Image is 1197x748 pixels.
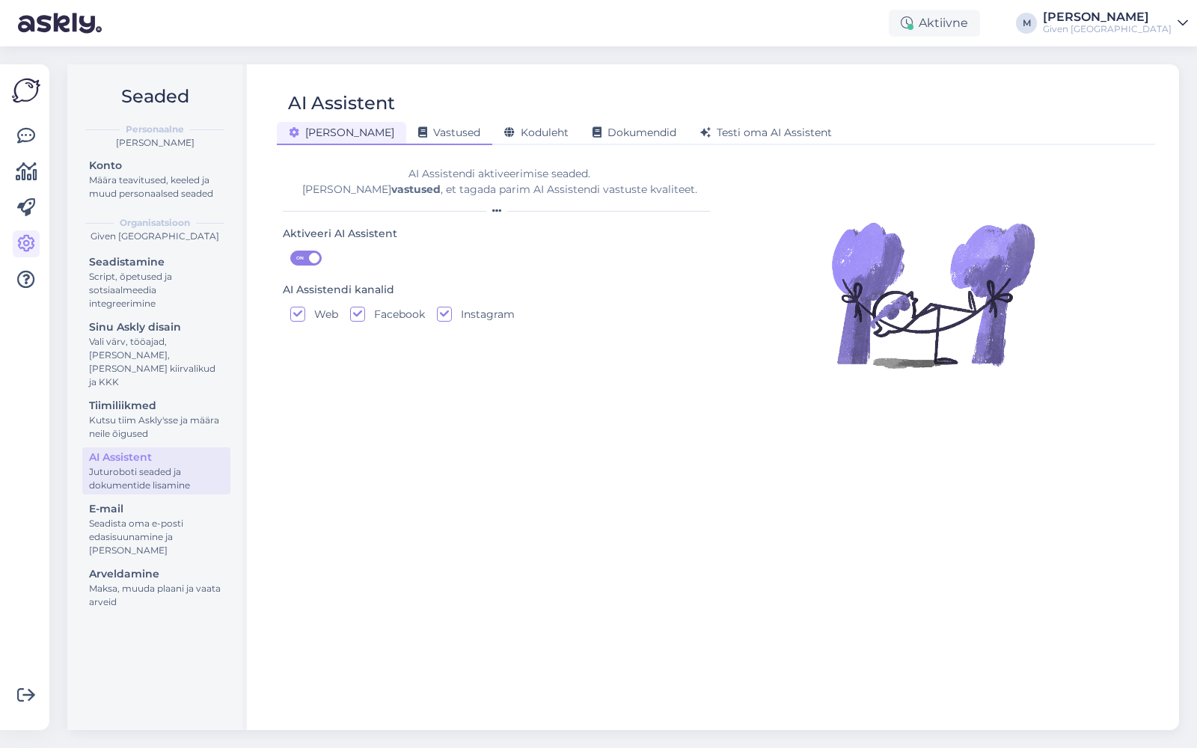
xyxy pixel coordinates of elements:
label: Instagram [452,307,515,322]
img: Askly Logo [12,76,40,105]
div: [PERSON_NAME] [79,136,230,150]
div: Aktiivne [889,10,980,37]
b: Organisatsioon [120,216,190,230]
a: E-mailSeadista oma e-posti edasisuunamine ja [PERSON_NAME] [82,499,230,560]
div: M [1016,13,1037,34]
div: AI Assistendi aktiveerimise seaded. [PERSON_NAME] , et tagada parim AI Assistendi vastuste kvalit... [283,166,716,197]
div: Tiimiliikmed [89,398,224,414]
label: Web [305,307,338,322]
a: SeadistamineScript, õpetused ja sotsiaalmeedia integreerimine [82,252,230,313]
div: Script, õpetused ja sotsiaalmeedia integreerimine [89,270,224,310]
b: Personaalne [126,123,184,136]
div: Kutsu tiim Askly'sse ja määra neile õigused [89,414,224,441]
span: Koduleht [504,126,569,139]
span: Dokumendid [593,126,676,139]
a: Sinu Askly disainVali värv, tööajad, [PERSON_NAME], [PERSON_NAME] kiirvalikud ja KKK [82,317,230,391]
img: Illustration [828,190,1038,399]
div: Määra teavitused, keeled ja muud personaalsed seaded [89,174,224,200]
div: Aktiveeri AI Assistent [283,226,397,242]
h2: Seaded [79,82,230,111]
div: Given [GEOGRAPHIC_DATA] [79,230,230,243]
label: Facebook [365,307,425,322]
a: [PERSON_NAME]Given [GEOGRAPHIC_DATA] [1043,11,1188,35]
div: AI Assistendi kanalid [283,282,394,298]
a: AI AssistentJuturoboti seaded ja dokumentide lisamine [82,447,230,494]
a: KontoMäära teavitused, keeled ja muud personaalsed seaded [82,156,230,203]
div: Arveldamine [89,566,224,582]
div: E-mail [89,501,224,517]
div: [PERSON_NAME] [1043,11,1172,23]
div: Maksa, muuda plaani ja vaata arveid [89,582,224,609]
a: ArveldamineMaksa, muuda plaani ja vaata arveid [82,564,230,611]
div: Seadista oma e-posti edasisuunamine ja [PERSON_NAME] [89,517,224,557]
span: Testi oma AI Assistent [700,126,832,139]
span: [PERSON_NAME] [289,126,394,139]
b: vastused [391,183,441,196]
div: AI Assistent [288,89,395,117]
a: TiimiliikmedKutsu tiim Askly'sse ja määra neile õigused [82,396,230,443]
div: Juturoboti seaded ja dokumentide lisamine [89,465,224,492]
div: Sinu Askly disain [89,319,224,335]
div: Vali värv, tööajad, [PERSON_NAME], [PERSON_NAME] kiirvalikud ja KKK [89,335,224,389]
span: ON [291,251,309,265]
div: AI Assistent [89,450,224,465]
span: Vastused [418,126,480,139]
div: Konto [89,158,224,174]
div: Seadistamine [89,254,224,270]
div: Given [GEOGRAPHIC_DATA] [1043,23,1172,35]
